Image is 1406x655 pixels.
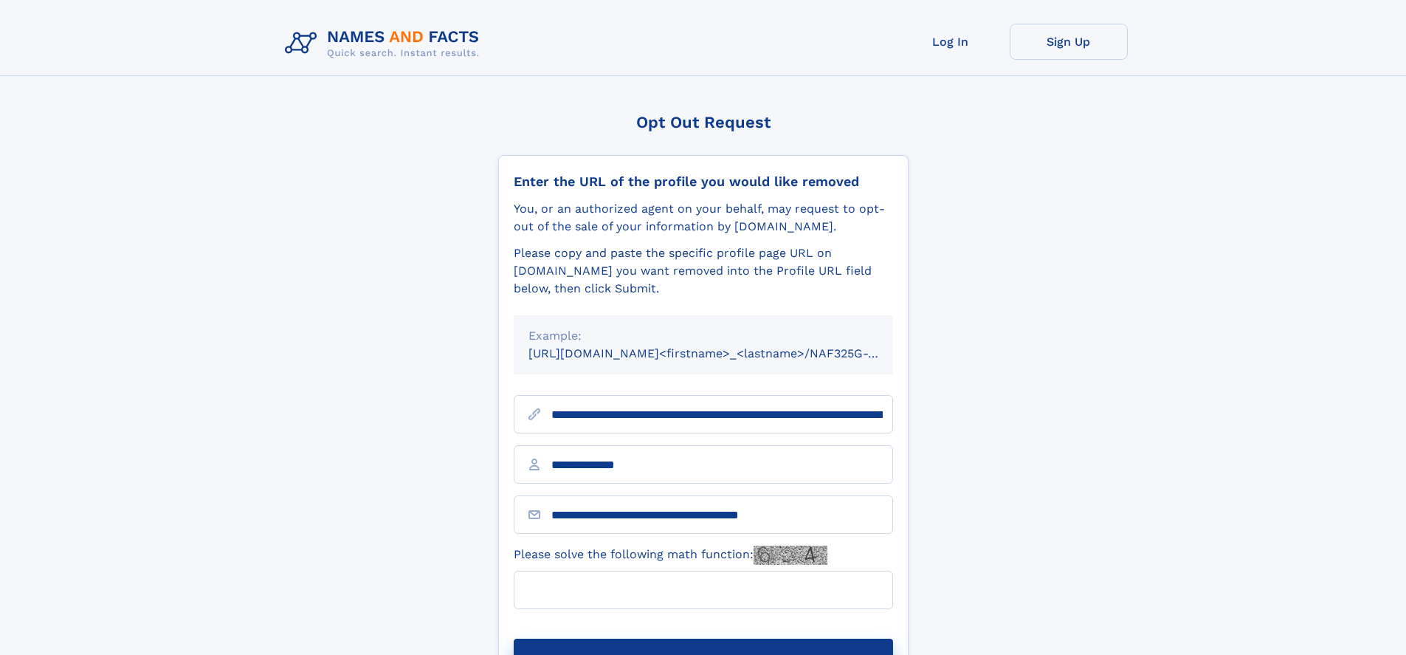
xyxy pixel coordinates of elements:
[528,327,878,345] div: Example:
[528,346,921,360] small: [URL][DOMAIN_NAME]<firstname>_<lastname>/NAF325G-xxxxxxxx
[514,174,893,190] div: Enter the URL of the profile you would like removed
[1010,24,1128,60] a: Sign Up
[514,244,893,298] div: Please copy and paste the specific profile page URL on [DOMAIN_NAME] you want removed into the Pr...
[892,24,1010,60] a: Log In
[514,200,893,236] div: You, or an authorized agent on your behalf, may request to opt-out of the sale of your informatio...
[498,113,909,131] div: Opt Out Request
[279,24,492,64] img: Logo Names and Facts
[514,546,827,565] label: Please solve the following math function:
